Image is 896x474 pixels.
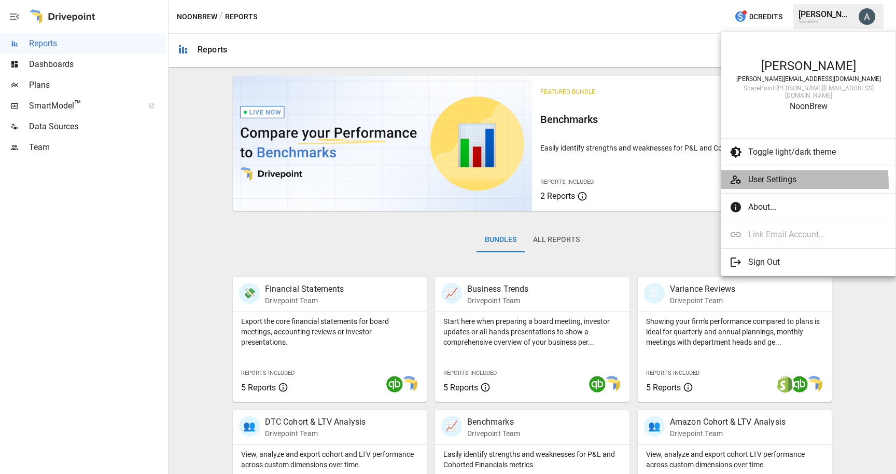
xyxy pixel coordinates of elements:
div: NoonBrew [732,101,885,111]
span: Sign Out [748,256,879,268]
div: [PERSON_NAME][EMAIL_ADDRESS][DOMAIN_NAME] [732,75,885,83]
span: User Settings [748,173,887,186]
div: [PERSON_NAME] [732,59,885,73]
span: Toggle light/dark theme [748,146,879,158]
div: SharePoint: [PERSON_NAME][EMAIL_ADDRESS][DOMAIN_NAME] [732,85,885,99]
span: About... [748,201,879,213]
